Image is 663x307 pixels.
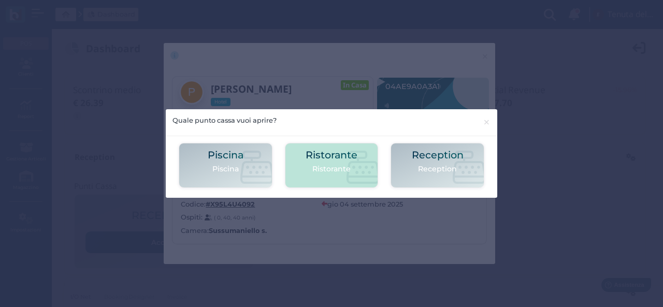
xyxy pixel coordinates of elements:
h5: Quale punto cassa vuoi aprire? [172,115,277,125]
span: × [483,115,491,129]
span: Assistenza [31,8,68,16]
h2: Reception [412,150,464,160]
p: Ristorante [306,164,357,174]
h2: Ristorante [306,150,357,160]
h2: Piscina [208,150,243,160]
button: Close [476,109,497,136]
p: Reception [412,164,464,174]
p: Piscina [208,164,243,174]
